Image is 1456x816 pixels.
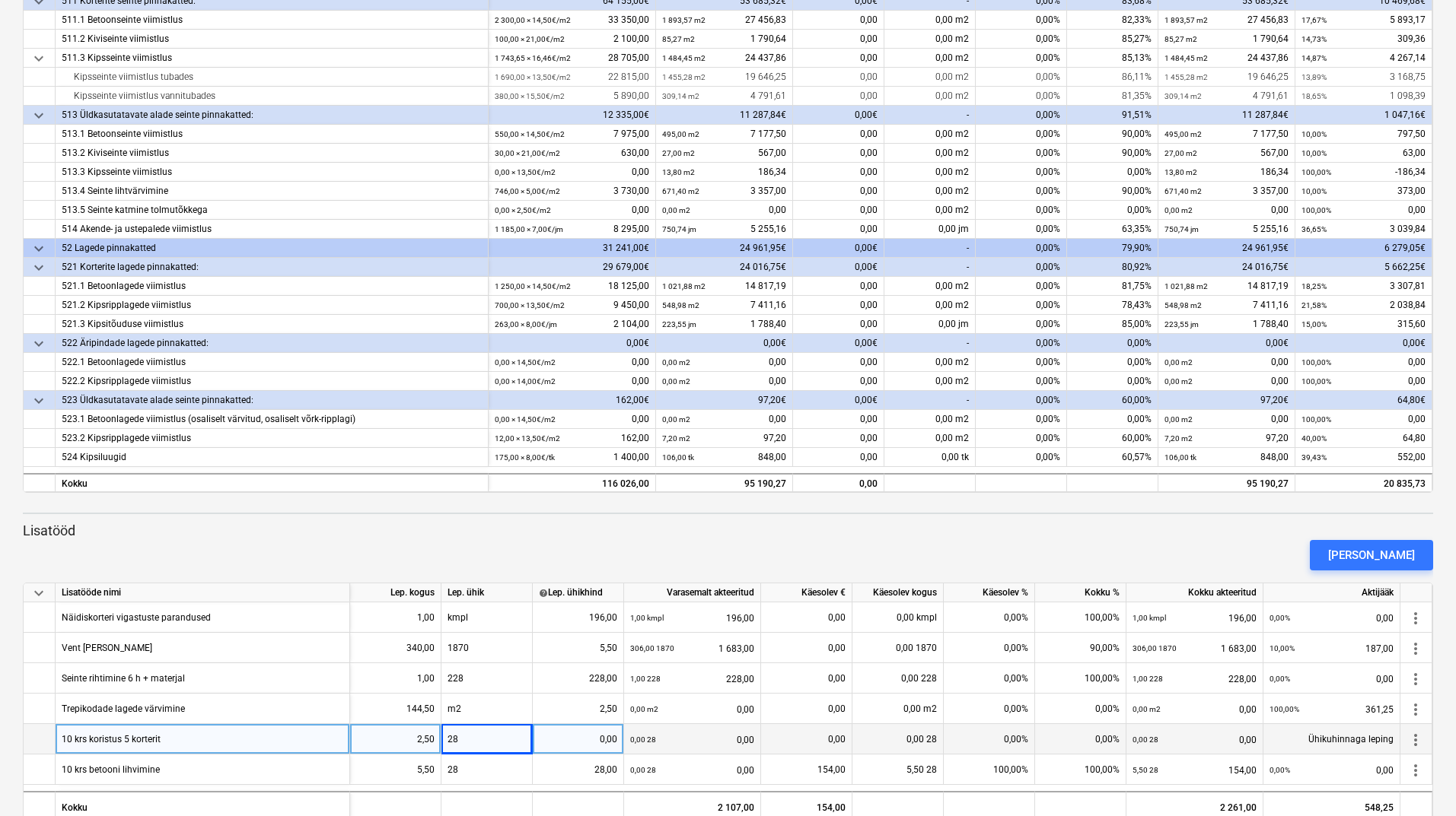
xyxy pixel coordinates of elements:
[441,663,533,694] div: 228
[884,258,976,277] div: -
[495,225,563,233] small: 1 185,00 × 7,00€ / jm
[1067,410,1158,429] div: 0,00%
[662,277,786,296] div: 14 817,19
[1067,315,1158,334] div: 85,00%
[1164,87,1289,106] div: 4 791,61
[662,149,695,157] small: 27,00 m2
[944,663,1035,694] div: 0,00%
[1164,182,1289,201] div: 3 357,00
[1067,106,1158,125] div: 91,51%
[62,30,482,49] div: 511.2 Kiviseinte viimistlus
[976,125,1067,144] div: 0,00%
[62,296,482,315] div: 521.2 Kipsripplagede viimistlus
[793,296,884,315] div: 0,00
[1067,182,1158,201] div: 90,00%
[441,583,533,602] div: Lep. ühik
[656,258,793,277] div: 24 016,75€
[495,73,571,81] small: 1 690,00 × 13,50€ / m2
[1301,168,1331,176] small: 100,00%
[30,240,48,258] span: keyboard_arrow_down
[1164,225,1199,233] small: 750,74 jm
[495,296,649,315] div: 9 450,00
[1295,334,1432,353] div: 0,00€
[350,583,441,602] div: Lep. kogus
[1407,761,1425,779] span: more_vert
[495,92,565,100] small: 380,00 × 15,50€ / m2
[495,187,560,195] small: 746,00 × 5,00€ / m2
[884,68,976,87] div: 0,00 m2
[62,201,482,220] div: 513.5 Seinte katmine tolmutõkkega
[662,187,699,195] small: 671,40 m2
[944,602,1035,633] div: 0,00%
[495,35,565,43] small: 100,00 × 21,00€ / m2
[1301,125,1426,144] div: 797,50
[1164,220,1289,239] div: 5 255,16
[976,87,1067,106] div: 0,00%
[1295,258,1432,277] div: 5 662,25€
[1067,372,1158,391] div: 0,00%
[1301,282,1327,291] small: 18,25%
[1164,16,1208,24] small: 1 893,57 m2
[1067,11,1158,30] div: 82,33%
[656,391,793,410] div: 97,20€
[1164,54,1208,62] small: 1 484,45 m2
[1301,16,1327,24] small: 17,67%
[30,335,48,353] span: keyboard_arrow_down
[1301,73,1327,81] small: 13,89%
[656,106,793,125] div: 11 287,84€
[495,144,649,163] div: 630,00
[662,30,786,49] div: 1 790,64
[62,277,482,296] div: 521.1 Betoonlagede viimistlus
[793,125,884,144] div: 0,00
[884,87,976,106] div: 0,00 m2
[944,694,1035,724] div: 0,00%
[495,277,649,296] div: 18 125,00
[1407,609,1425,627] span: more_vert
[1067,448,1158,467] div: 60,57%
[1067,296,1158,315] div: 78,43%
[1035,724,1126,754] div: 0,00%
[1164,35,1197,43] small: 85,27 m2
[976,220,1067,239] div: 0,00%
[1164,282,1208,291] small: 1 021,88 m2
[662,296,786,315] div: 7 411,16
[1164,163,1289,182] div: 186,34
[976,372,1067,391] div: 0,00%
[495,125,649,144] div: 7 975,00
[495,68,649,87] div: 22 815,00
[884,296,976,315] div: 0,00 m2
[884,334,976,353] div: -
[793,49,884,68] div: 0,00
[976,239,1067,258] div: 0,00%
[1158,106,1295,125] div: 11 287,84€
[976,353,1067,372] div: 0,00%
[62,182,482,201] div: 513.4 Seinte lihtvärvimine
[884,49,976,68] div: 0,00 m2
[852,602,944,633] div: 0,00 kmpl
[489,334,656,353] div: 0,00€
[944,583,1035,602] div: Käesolev %
[662,282,706,291] small: 1 021,88 m2
[1158,391,1295,410] div: 97,20€
[495,206,551,214] small: 0,00 × 2,50€ / m2
[1158,239,1295,258] div: 24 961,95€
[793,144,884,163] div: 0,00
[793,68,884,87] div: 0,00
[489,239,656,258] div: 31 241,00€
[495,163,649,182] div: 0,00
[1164,168,1197,176] small: 13,80 m2
[1067,125,1158,144] div: 90,00%
[852,663,944,694] div: 0,00 228
[793,277,884,296] div: 0,00
[662,163,786,182] div: 186,34
[662,35,695,43] small: 85,27 m2
[495,220,649,239] div: 8 295,00
[884,353,976,372] div: 0,00 m2
[495,49,649,68] div: 28 705,00
[30,106,48,125] span: keyboard_arrow_down
[793,239,884,258] div: 0,00€
[944,754,1035,785] div: 100,00%
[1301,296,1426,315] div: 2 038,84
[884,372,976,391] div: 0,00 m2
[441,602,533,633] div: kmpl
